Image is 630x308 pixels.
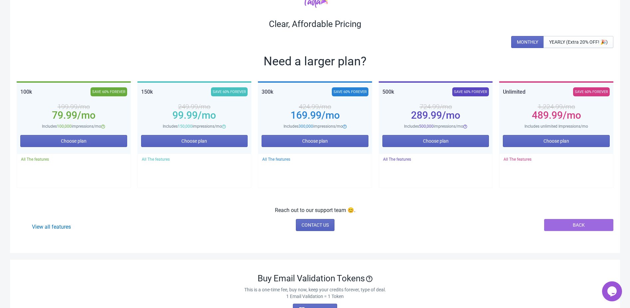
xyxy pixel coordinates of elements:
span: Choose plan [61,138,87,144]
button: BACK [544,219,613,231]
div: Need a larger plan? [17,56,613,67]
div: 99.99 [141,113,248,118]
div: SAVE 60% FOREVER [573,87,610,96]
span: /mo [321,109,340,121]
div: 424.99 /mo [262,104,368,109]
div: 100k [20,87,32,96]
div: SAVE 60% FOREVER [211,87,248,96]
div: SAVE 60% FOREVER [91,87,127,96]
button: Choose plan [141,135,248,147]
div: Unlimited [503,87,525,96]
span: All The features [504,157,531,162]
p: This is a one-time fee, buy now, keep your credits forever, type of deal. [17,286,613,293]
span: Choose plan [302,138,328,144]
span: CONTACT US [302,222,329,228]
span: Includes impressions/mo [404,124,463,129]
iframe: chat widget [602,281,623,301]
div: 249.99 /mo [141,104,248,109]
span: Includes unlimited Impressions/mo [525,124,588,129]
div: 150k [141,87,153,96]
button: Choose plan [382,135,489,147]
span: Choose plan [423,138,449,144]
span: 300,000 [299,124,313,129]
button: Choose plan [503,135,610,147]
span: All The features [142,157,170,162]
span: /mo [442,109,460,121]
button: Choose plan [262,135,368,147]
div: 199.99 /mo [20,104,127,109]
div: 500k [382,87,394,96]
div: SAVE 60% FOREVER [452,87,489,96]
span: BACK [573,222,585,228]
span: Includes impressions/mo [163,124,222,129]
div: Buy Email Validation Tokens [17,273,613,284]
button: YEARLY (Extra 20% OFF! 🎉) [543,36,613,48]
span: /mo [198,109,216,121]
div: 79.99 [20,113,127,118]
span: Includes impressions/mo [42,124,101,129]
div: 489.99 [503,113,610,118]
p: Reach out to our support team 😊. [275,206,355,214]
span: YEARLY (Extra 20% OFF! 🎉) [549,39,608,45]
span: /mo [563,109,581,121]
span: MONTHLY [517,39,538,45]
div: 724.99 /mo [382,104,489,109]
div: 169.99 [262,113,368,118]
span: All The features [383,157,411,162]
span: Choose plan [181,138,207,144]
button: MONTHLY [511,36,544,48]
a: View all features [32,224,71,230]
button: Choose plan [20,135,127,147]
span: Choose plan [543,138,569,144]
div: 1,224.99 /mo [503,104,610,109]
span: 500,000 [419,124,434,129]
span: All The features [262,157,290,162]
div: 300k [262,87,273,96]
div: Clear, Affordable Pricing [17,19,613,29]
a: CONTACT US [296,219,334,231]
span: Includes impressions/mo [284,124,343,129]
span: /mo [77,109,96,121]
span: 100,000 [57,124,72,129]
span: All The features [21,157,49,162]
div: SAVE 60% FOREVER [332,87,368,96]
div: 289.99 [382,113,489,118]
p: 1 Email Validation = 1 Token [17,293,613,300]
span: 150,000 [178,124,192,129]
